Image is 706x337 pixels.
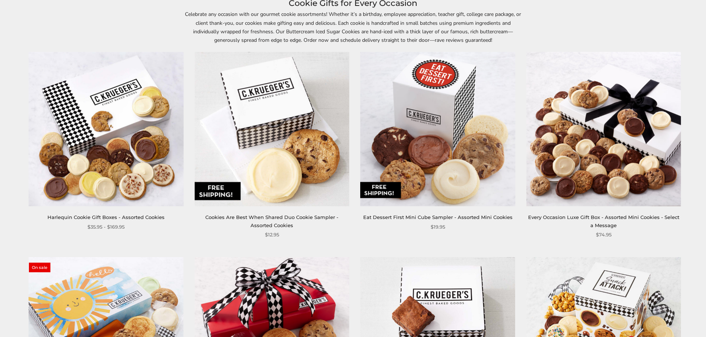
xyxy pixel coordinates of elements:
[29,52,183,206] img: Harlequin Cookie Gift Boxes - Assorted Cookies
[526,52,681,206] img: Every Occasion Luxe Gift Box - Assorted Mini Cookies - Select a Message
[29,263,50,272] span: On sale
[195,52,349,206] img: Cookies Are Best When Shared Duo Cookie Sampler - Assorted Cookies
[205,214,338,228] a: Cookies Are Best When Shared Duo Cookie Sampler - Assorted Cookies
[596,231,611,239] span: $74.95
[363,214,513,220] a: Eat Dessert First Mini Cube Sampler - Assorted Mini Cookies
[183,10,524,44] p: Celebrate any occasion with our gourmet cookie assortments! Whether it’s a birthday, employee app...
[47,214,165,220] a: Harlequin Cookie Gift Boxes - Assorted Cookies
[361,52,515,206] img: Eat Dessert First Mini Cube Sampler - Assorted Mini Cookies
[6,309,77,331] iframe: Sign Up via Text for Offers
[87,223,125,231] span: $35.95 - $169.95
[528,214,679,228] a: Every Occasion Luxe Gift Box - Assorted Mini Cookies - Select a Message
[431,223,445,231] span: $19.95
[265,231,279,239] span: $12.95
